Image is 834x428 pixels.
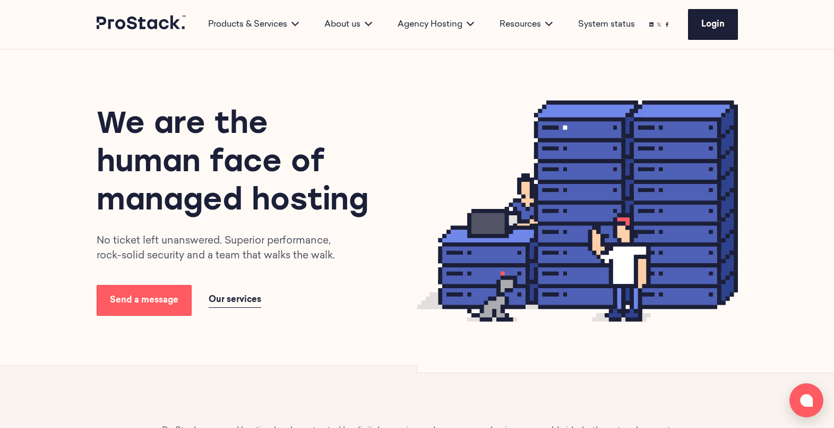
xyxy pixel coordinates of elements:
a: Our services [209,292,261,308]
button: Open chat window [789,383,823,417]
span: Login [701,20,725,29]
span: Our services [209,296,261,304]
span: Send a message [110,296,178,305]
div: Resources [487,18,565,31]
a: Prostack logo [97,15,187,33]
p: No ticket left unanswered. Superior performance, rock-solid security and a team that walks the walk. [97,234,351,264]
a: Send a message [97,285,192,316]
div: Products & Services [195,18,312,31]
h1: We are the human face of managed hosting [97,106,379,221]
a: Login [688,9,738,40]
div: About us [312,18,385,31]
a: System status [578,18,635,31]
div: Agency Hosting [385,18,487,31]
